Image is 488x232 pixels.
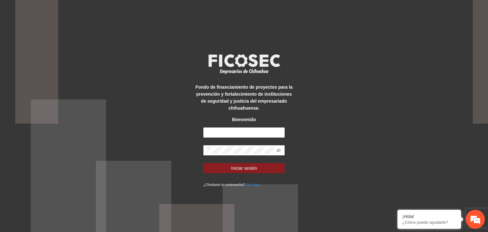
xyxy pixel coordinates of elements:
span: eye-invisible [276,148,281,153]
img: logo [204,52,284,76]
p: ¿Cómo puedo ayudarte? [402,220,456,225]
div: ¡Hola! [402,214,456,219]
strong: Fondo de financiamiento de proyectos para la prevención y fortalecimiento de instituciones de seg... [195,85,293,111]
a: Click aqui [245,183,261,187]
span: Iniciar sesión [231,165,257,172]
strong: Bienvenido [232,117,256,122]
small: ¿Olvidaste tu contraseña? [203,183,260,187]
button: Iniciar sesión [203,163,285,173]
